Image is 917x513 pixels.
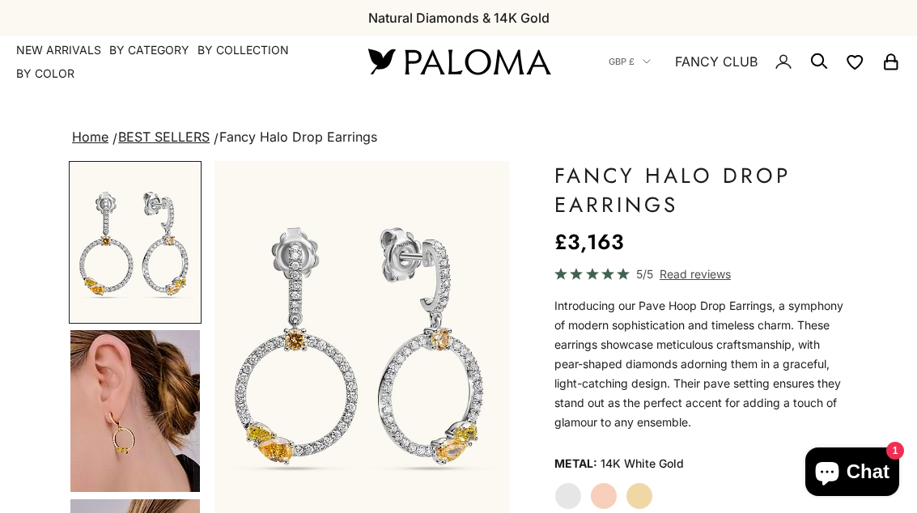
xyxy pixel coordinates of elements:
inbox-online-store-chat: Shopify online store chat [800,447,904,500]
summary: By Category [109,42,189,58]
nav: Secondary navigation [609,36,901,87]
button: GBP £ [609,54,651,69]
sale-price: £3,163 [554,226,624,258]
img: #YellowGold #WhiteGold #RoseGold [70,330,200,492]
a: Home [72,129,108,145]
span: Fancy Halo Drop Earrings [219,129,377,145]
span: 5/5 [636,265,653,283]
variant-option-value: 14K White Gold [601,452,684,476]
summary: By Color [16,66,74,82]
a: FANCY CLUB [675,51,758,72]
legend: Metal: [554,452,597,476]
h1: Fancy Halo Drop Earrings [554,161,848,219]
span: GBP £ [609,54,635,69]
div: Introducing our Pave Hoop Drop Earrings, a symphony of modern sophistication and timeless charm. ... [554,296,848,432]
nav: breadcrumbs [69,126,848,149]
a: 5/5 Read reviews [554,265,848,283]
button: Go to item 4 [69,329,202,494]
nav: Primary navigation [16,42,329,82]
img: #WhiteGold [70,163,200,322]
a: NEW ARRIVALS [16,42,101,58]
span: Read reviews [660,265,731,283]
a: BEST SELLERS [118,129,210,145]
p: Natural Diamonds & 14K Gold [368,7,550,28]
button: Go to item 2 [69,161,202,324]
summary: By Collection [197,42,289,58]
